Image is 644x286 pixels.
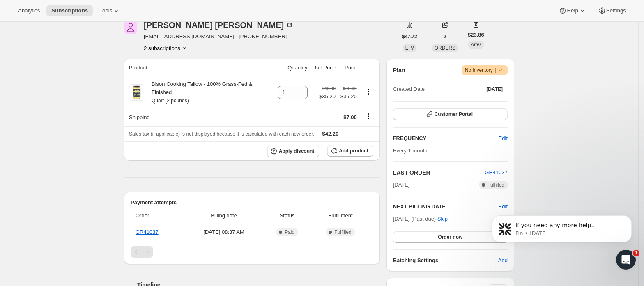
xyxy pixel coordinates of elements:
[432,212,453,226] button: Skip
[397,31,422,42] button: $47.72
[13,5,45,16] button: Analytics
[488,182,504,188] span: Fulfilled
[322,86,336,91] small: $40.00
[144,44,189,52] button: Product actions
[465,66,504,74] span: No Inventory
[437,215,448,223] span: Skip
[480,198,644,264] iframe: Intercom notifications message
[285,229,294,235] span: Paid
[186,212,262,220] span: Billing date
[554,5,591,16] button: Help
[393,256,498,265] h6: Batching Settings
[485,169,508,175] a: GR41037
[322,131,339,137] span: $42.20
[393,181,410,189] span: [DATE]
[343,114,357,120] span: $7.00
[393,203,499,211] h2: NEXT BILLING DATE
[36,32,142,39] p: Message from Fin, sent 2d ago
[124,59,275,77] th: Product
[439,31,451,42] button: 2
[36,24,140,79] span: If you need any more help understanding our SMS subscription management features, please let me k...
[99,7,112,14] span: Tools
[393,85,425,93] span: Created Date
[393,66,405,74] h2: Plan
[343,86,357,91] small: $40.00
[152,98,189,104] small: Quart (2 pounds)
[616,250,636,270] iframe: Intercom live chat
[405,45,414,51] span: LTV
[481,83,508,95] button: [DATE]
[129,84,145,101] img: product img
[494,132,513,145] button: Edit
[485,168,508,177] button: GR41037
[124,21,137,34] span: Kirt McGhee
[51,7,88,14] span: Subscriptions
[393,216,448,222] span: [DATE] (Past due) ·
[393,148,428,154] span: Every 1 month
[267,145,320,157] button: Apply discount
[435,111,473,118] span: Customer Portal
[136,229,159,235] a: GR41037
[593,5,631,16] button: Settings
[310,59,338,77] th: Unit Price
[362,112,375,121] button: Shipping actions
[124,108,275,126] th: Shipping
[313,212,368,220] span: Fulfillment
[393,168,485,177] h2: LAST ORDER
[327,145,373,157] button: Add product
[495,67,496,74] span: |
[186,228,262,236] span: [DATE] · 08:37 AM
[334,229,351,235] span: Fulfilled
[131,198,373,207] h2: Payment attempts
[468,31,484,39] span: $23.86
[402,33,417,40] span: $47.72
[145,80,273,105] div: Bison Cooking Tallow - 100% Grass-Fed & Finished
[279,148,315,155] span: Apply discount
[267,212,308,220] span: Status
[144,21,294,29] div: [PERSON_NAME] [PERSON_NAME]
[393,231,508,243] button: Order now
[606,7,626,14] span: Settings
[438,234,462,240] span: Order now
[471,42,481,48] span: AOV
[94,5,125,16] button: Tools
[633,250,639,256] span: 1
[338,59,359,77] th: Price
[339,148,368,154] span: Add product
[275,59,310,77] th: Quantity
[129,131,314,137] span: Sales tax (if applicable) is not displayed because it is calculated with each new order.
[435,45,455,51] span: ORDERS
[393,134,499,143] h2: FREQUENCY
[486,86,503,92] span: [DATE]
[144,32,294,41] span: [EMAIL_ADDRESS][DOMAIN_NAME] · [PHONE_NUMBER]
[393,108,508,120] button: Customer Portal
[319,92,336,101] span: $35.20
[362,87,375,96] button: Product actions
[131,207,184,225] th: Order
[444,33,446,40] span: 2
[46,5,93,16] button: Subscriptions
[567,7,578,14] span: Help
[340,92,357,101] span: $35.20
[131,246,373,258] nav: Pagination
[499,134,508,143] span: Edit
[18,7,40,14] span: Analytics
